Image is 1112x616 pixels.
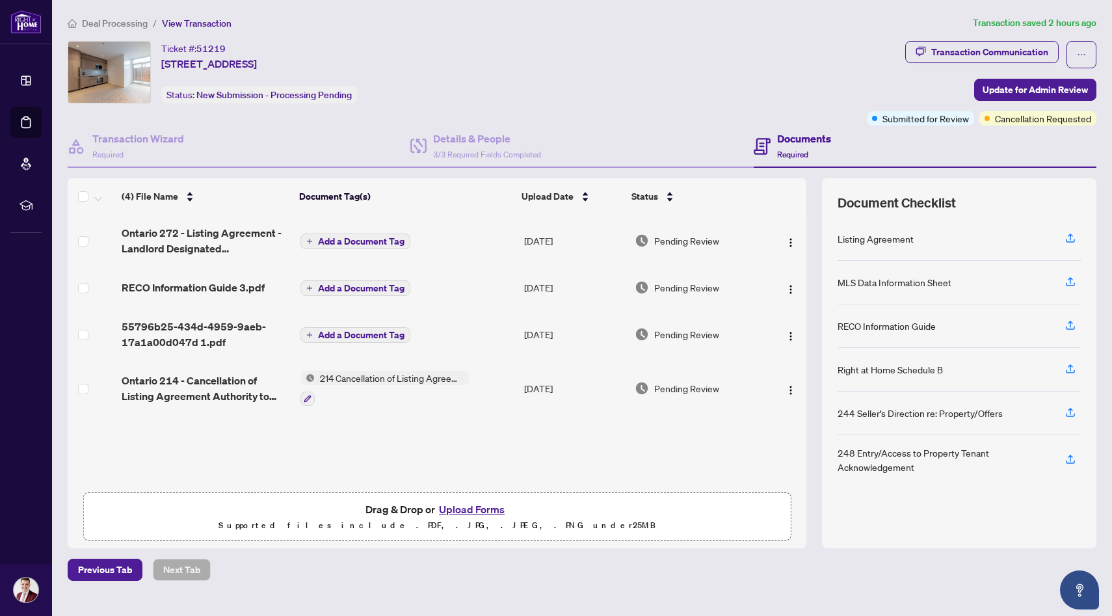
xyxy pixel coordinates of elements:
[435,501,509,518] button: Upload Forms
[161,41,226,56] div: Ticket #:
[300,280,410,297] button: Add a Document Tag
[973,16,1096,31] article: Transaction saved 2 hours ago
[14,578,38,602] img: Profile Icon
[365,501,509,518] span: Drag & Drop or
[995,111,1091,126] span: Cancellation Requested
[786,237,796,248] img: Logo
[654,234,719,248] span: Pending Review
[433,131,541,146] h4: Details & People
[780,324,801,345] button: Logo
[82,18,148,29] span: Deal Processing
[522,189,574,204] span: Upload Date
[780,378,801,399] button: Logo
[318,284,404,293] span: Add a Document Tag
[1060,570,1099,609] button: Open asap
[78,559,132,580] span: Previous Tab
[838,362,943,377] div: Right at Home Schedule B
[777,150,808,159] span: Required
[294,178,516,215] th: Document Tag(s)
[300,327,410,343] button: Add a Document Tag
[318,237,404,246] span: Add a Document Tag
[519,267,629,308] td: [DATE]
[68,42,150,103] img: IMG-E12365378_1.jpg
[122,373,290,404] span: Ontario 214 - Cancellation of Listing Agreement Authority to Offer 1.pdf
[516,178,626,215] th: Upload Date
[300,371,315,385] img: Status Icon
[122,225,290,256] span: Ontario 272 - Listing Agreement - Landlord Designated Representation Agreement 1.pdf
[122,280,265,295] span: RECO Information Guide 3.pdf
[635,280,649,295] img: Document Status
[318,330,404,340] span: Add a Document Tag
[635,234,649,248] img: Document Status
[122,319,290,350] span: 55796b25-434d-4959-9aeb-17a1a00d047d 1.pdf
[116,178,295,215] th: (4) File Name
[300,327,410,343] button: Add a Document Tag
[519,360,629,416] td: [DATE]
[905,41,1059,63] button: Transaction Communication
[306,332,313,338] span: plus
[300,233,410,250] button: Add a Document Tag
[626,178,763,215] th: Status
[882,111,969,126] span: Submitted for Review
[10,10,42,34] img: logo
[122,189,178,204] span: (4) File Name
[68,19,77,28] span: home
[838,406,1003,420] div: 244 Seller’s Direction re: Property/Offers
[519,215,629,267] td: [DATE]
[306,238,313,245] span: plus
[196,43,226,55] span: 51219
[196,89,352,101] span: New Submission - Processing Pending
[777,131,831,146] h4: Documents
[838,319,936,333] div: RECO Information Guide
[654,327,719,341] span: Pending Review
[84,493,790,541] span: Drag & Drop orUpload FormsSupported files include .PDF, .JPG, .JPEG, .PNG under25MB
[786,385,796,395] img: Logo
[153,559,211,581] button: Next Tab
[786,284,796,295] img: Logo
[300,234,410,249] button: Add a Document Tag
[433,150,541,159] span: 3/3 Required Fields Completed
[983,79,1088,100] span: Update for Admin Review
[654,381,719,395] span: Pending Review
[1077,50,1086,59] span: ellipsis
[780,230,801,251] button: Logo
[315,371,469,385] span: 214 Cancellation of Listing Agreement - Authority to Offer for Lease
[92,518,782,533] p: Supported files include .PDF, .JPG, .JPEG, .PNG under 25 MB
[838,446,1050,474] div: 248 Entry/Access to Property Tenant Acknowledgement
[838,275,951,289] div: MLS Data Information Sheet
[931,42,1048,62] div: Transaction Communication
[162,18,232,29] span: View Transaction
[92,150,124,159] span: Required
[974,79,1096,101] button: Update for Admin Review
[635,381,649,395] img: Document Status
[92,131,184,146] h4: Transaction Wizard
[786,331,796,341] img: Logo
[153,16,157,31] li: /
[161,86,357,103] div: Status:
[838,232,914,246] div: Listing Agreement
[161,56,257,72] span: [STREET_ADDRESS]
[306,285,313,291] span: plus
[519,308,629,360] td: [DATE]
[780,277,801,298] button: Logo
[631,189,658,204] span: Status
[300,371,469,406] button: Status Icon214 Cancellation of Listing Agreement - Authority to Offer for Lease
[635,327,649,341] img: Document Status
[838,194,956,212] span: Document Checklist
[654,280,719,295] span: Pending Review
[68,559,142,581] button: Previous Tab
[300,280,410,296] button: Add a Document Tag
